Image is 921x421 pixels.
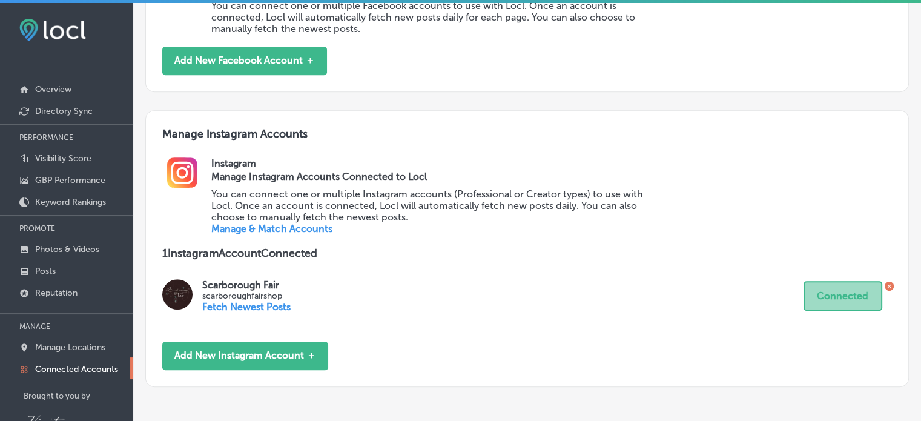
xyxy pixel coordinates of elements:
[35,244,99,254] p: Photos & Videos
[211,171,653,182] h3: Manage Instagram Accounts Connected to Locl
[35,288,78,298] p: Reputation
[35,197,106,207] p: Keyword Rankings
[211,188,653,223] p: You can connect one or multiple Instagram accounts (Professional or Creator types) to use with Lo...
[202,301,291,313] p: Fetch Newest Posts
[35,175,105,185] p: GBP Performance
[162,47,327,75] button: Add New Facebook Account ＋
[24,391,133,400] p: Brought to you by
[804,281,882,311] button: Connected
[35,153,91,164] p: Visibility Score
[202,291,291,301] p: scarboroughfairshop
[162,247,892,260] p: 1 Instagram Account Connected
[19,19,86,41] img: fda3e92497d09a02dc62c9cd864e3231.png
[35,364,118,374] p: Connected Accounts
[202,279,291,291] p: Scarborough Fair
[35,342,105,353] p: Manage Locations
[162,342,328,370] button: Add New Instagram Account ＋
[35,106,93,116] p: Directory Sync
[35,84,71,94] p: Overview
[35,266,56,276] p: Posts
[211,157,891,169] h2: Instagram
[211,223,332,234] a: Manage & Match Accounts
[162,127,892,157] h3: Manage Instagram Accounts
